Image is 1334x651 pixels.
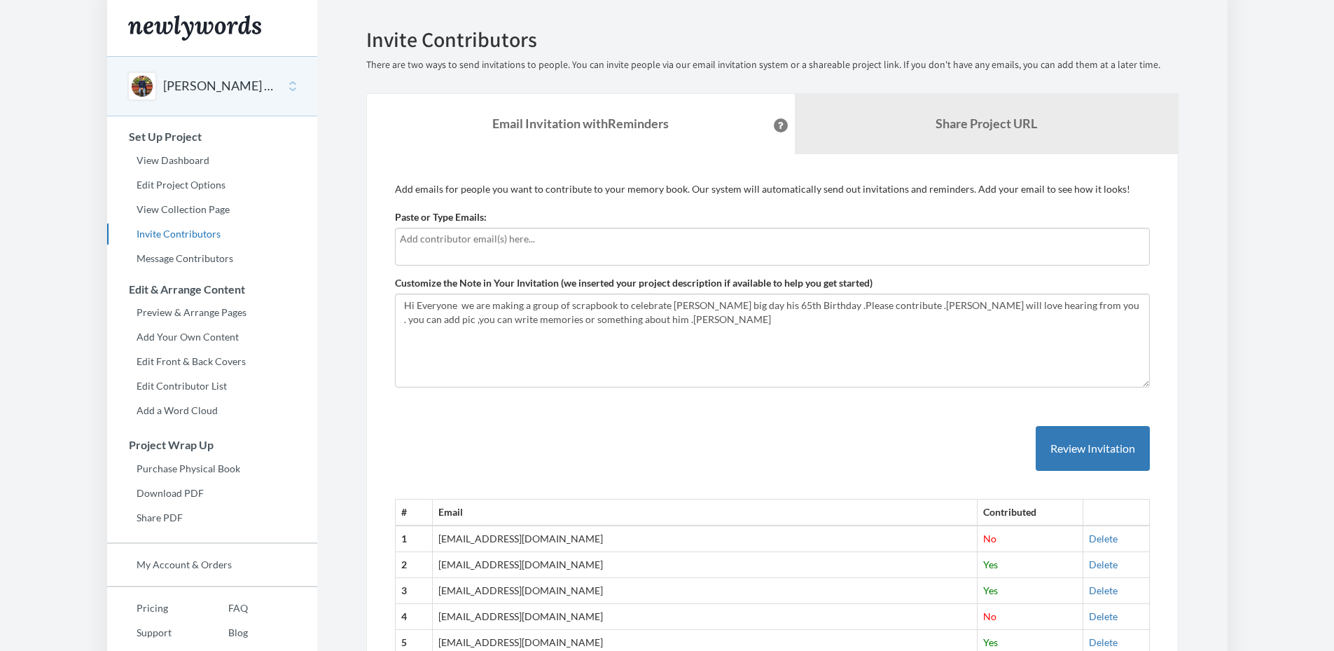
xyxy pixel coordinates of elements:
[107,302,317,323] a: Preview & Arrange Pages
[107,351,317,372] a: Edit Front & Back Covers
[128,15,261,41] img: Newlywords logo
[366,28,1179,51] h2: Invite Contributors
[395,276,873,290] label: Customize the Note in Your Invitation (we inserted your project description if available to help ...
[395,210,487,224] label: Paste or Type Emails:
[1089,636,1118,648] a: Delete
[1089,584,1118,596] a: Delete
[983,533,996,544] span: No
[107,327,317,348] a: Add Your Own Content
[492,116,669,131] strong: Email Invitation with Reminders
[108,439,317,451] h3: Project Wrap Up
[108,130,317,143] h3: Set Up Project
[366,58,1179,72] p: There are two ways to send invitations to people. You can invite people via our email invitation ...
[1089,533,1118,544] a: Delete
[395,604,433,630] th: 4
[395,182,1150,196] p: Add emails for people you want to contribute to your memory book. Our system will automatically s...
[433,526,978,551] td: [EMAIL_ADDRESS][DOMAIN_NAME]
[395,552,433,578] th: 2
[107,376,317,397] a: Edit Contributor List
[107,507,317,528] a: Share PDF
[107,458,317,479] a: Purchase Physical Book
[107,622,199,643] a: Support
[400,231,1145,247] input: Add contributor email(s) here...
[983,559,998,570] span: Yes
[108,283,317,296] h3: Edit & Arrange Content
[395,526,433,551] th: 1
[107,224,317,245] a: Invite Contributors
[936,116,1037,131] b: Share Project URL
[107,554,317,575] a: My Account & Orders
[433,578,978,604] td: [EMAIL_ADDRESS][DOMAIN_NAME]
[107,400,317,421] a: Add a Word Cloud
[433,500,978,526] th: Email
[107,174,317,196] a: Edit Project Options
[1036,426,1150,472] button: Review Invitation
[199,598,248,619] a: FAQ
[107,150,317,171] a: View Dashboard
[107,483,317,504] a: Download PDF
[395,294,1150,388] textarea: Hi Everyone we are making a group of scrapbook to celebrate [PERSON_NAME] big day his 65th Birthd...
[163,77,277,95] button: [PERSON_NAME] 65th Birthday
[395,578,433,604] th: 3
[978,500,1083,526] th: Contributed
[1089,559,1118,570] a: Delete
[395,500,433,526] th: #
[199,622,248,643] a: Blog
[107,598,199,619] a: Pricing
[983,610,996,622] span: No
[983,636,998,648] span: Yes
[433,604,978,630] td: [EMAIL_ADDRESS][DOMAIN_NAME]
[107,248,317,269] a: Message Contributors
[983,584,998,596] span: Yes
[107,199,317,220] a: View Collection Page
[1089,610,1118,622] a: Delete
[433,552,978,578] td: [EMAIL_ADDRESS][DOMAIN_NAME]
